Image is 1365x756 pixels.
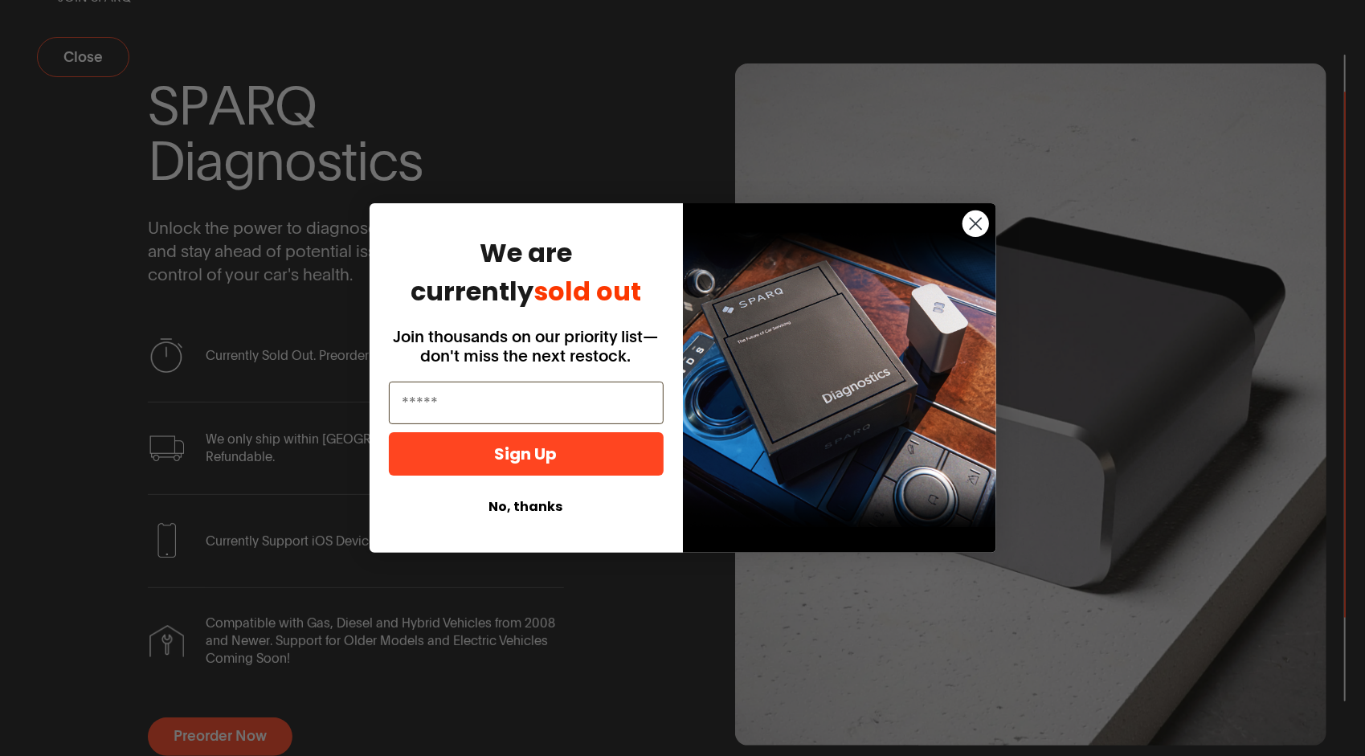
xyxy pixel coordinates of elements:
[411,235,641,309] span: We are currently
[683,203,996,552] img: 725c0cce-c00f-4a02-adb7-5ced8674b2d9.png
[533,273,641,309] span: sold out
[394,327,659,366] span: Join thousands on our priority list—don't miss the next restock.
[389,432,664,476] button: Sign Up
[389,492,664,522] button: No, thanks
[962,210,990,238] button: Close dialog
